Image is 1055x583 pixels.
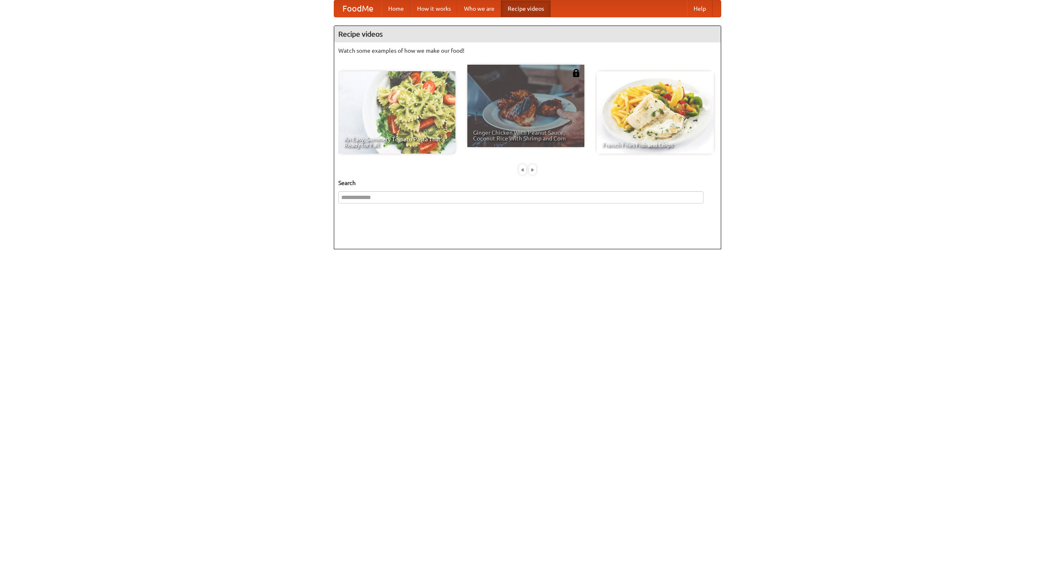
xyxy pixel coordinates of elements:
[382,0,410,17] a: Home
[338,71,455,154] a: An Easy, Summery Tomato Pasta That's Ready for Fall
[519,164,526,175] div: «
[334,0,382,17] a: FoodMe
[344,136,450,148] span: An Easy, Summery Tomato Pasta That's Ready for Fall
[338,47,717,55] p: Watch some examples of how we make our food!
[334,26,721,42] h4: Recipe videos
[572,69,580,77] img: 483408.png
[338,179,717,187] h5: Search
[687,0,713,17] a: Help
[529,164,536,175] div: »
[501,0,551,17] a: Recipe videos
[410,0,457,17] a: How it works
[457,0,501,17] a: Who we are
[597,71,714,154] a: French Fries Fish and Chips
[603,142,708,148] span: French Fries Fish and Chips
